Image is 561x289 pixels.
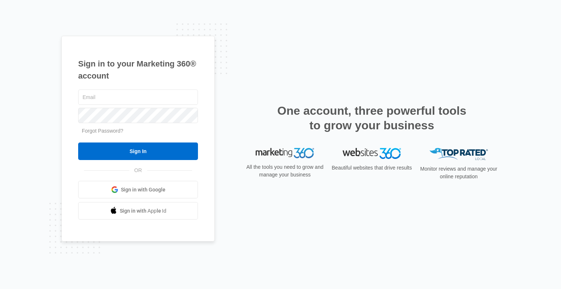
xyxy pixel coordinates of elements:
[78,142,198,160] input: Sign In
[430,148,488,160] img: Top Rated Local
[78,202,198,220] a: Sign in with Apple Id
[82,128,123,134] a: Forgot Password?
[129,167,147,174] span: OR
[331,164,413,172] p: Beautiful websites that drive results
[418,165,500,180] p: Monitor reviews and manage your online reputation
[343,148,401,159] img: Websites 360
[78,90,198,105] input: Email
[120,207,167,215] span: Sign in with Apple Id
[78,58,198,82] h1: Sign in to your Marketing 360® account
[121,186,165,194] span: Sign in with Google
[78,181,198,198] a: Sign in with Google
[275,103,469,133] h2: One account, three powerful tools to grow your business
[244,163,326,179] p: All the tools you need to grow and manage your business
[256,148,314,158] img: Marketing 360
